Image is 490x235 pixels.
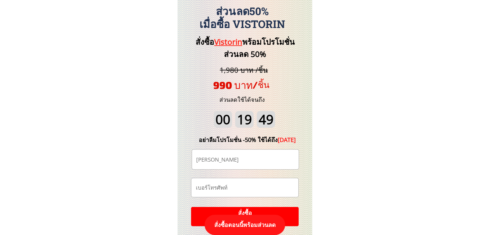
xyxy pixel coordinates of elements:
span: [DATE] [278,136,296,144]
span: Vistorin [214,36,242,47]
span: 1,980 บาท /ชิ้น [220,65,268,75]
input: เบอร์โทรศัพท์ [194,178,295,197]
h3: ส่วนลดใช้ได้จนถึง [211,95,274,104]
h3: ส่วนลด50% เมื่อซื้อ Vistorin [174,5,311,30]
p: สั่งซื้อตอนนี้พร้อมส่วนลด [205,215,285,235]
h3: สั่งซื้อ พร้อมโปรโมชั่นส่วนลด 50% [185,36,305,61]
div: อย่าลืมโปรโมชั่น -50% ใช้ได้ถึง [189,135,306,145]
span: /ชิ้น [253,79,269,89]
input: ชื่อ-นามสกุล [195,150,296,169]
p: สั่งซื้อ พร้อมรับข้อเสนอพิเศษ [191,207,299,226]
span: 990 บาท [213,79,253,91]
